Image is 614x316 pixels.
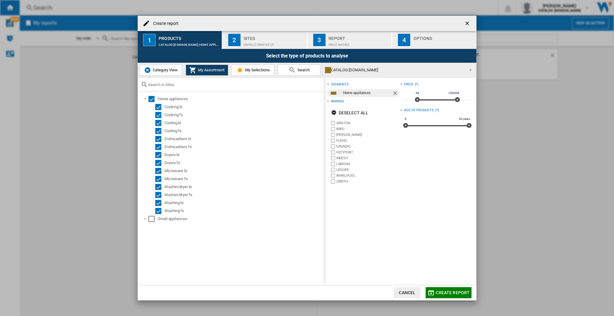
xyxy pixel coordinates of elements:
label: LAMONA [336,162,400,166]
label: LEISURE [336,168,400,172]
div: segments [331,82,349,87]
md-checkbox: Select [155,176,164,182]
div: Default profile (7) [244,40,304,46]
span: 30 years [458,117,471,121]
div: Dryers fs [164,160,323,166]
input: brand.name [331,133,335,137]
div: Options [413,34,474,40]
div: Cooking fs [164,112,323,118]
label: HOTPOINT [336,150,400,155]
div: Washing bi [164,200,323,206]
label: ARISTON [336,121,400,125]
md-checkbox: Select [155,168,164,174]
input: brand.name [331,139,335,143]
button: My Assortment [186,65,228,76]
label: [PERSON_NAME] [336,132,400,137]
div: Dishwashers bi [164,136,323,142]
div: Home appliances [158,96,323,102]
label: BEKO [336,127,400,131]
div: 4 [398,34,410,46]
div: Products [159,34,219,40]
button: Deselect all [329,107,370,118]
span: Create report [436,290,470,295]
md-checkbox: Select [148,216,158,222]
input: brand.name [331,162,335,166]
div: CATALOG [DOMAIN_NAME] [325,66,464,74]
md-checkbox: Select [155,112,164,118]
div: Brands [331,99,344,104]
div: Cooling fs [164,128,323,134]
label: FLAVEL [336,138,400,143]
input: brand.name [331,156,335,160]
span: Category View [151,68,178,72]
md-checkbox: Select [155,144,164,150]
label: GRUNDIG [336,144,400,149]
md-checkbox: Select [155,184,164,190]
div: 2 [228,34,240,46]
span: 0£ [415,91,420,96]
span: Search [296,68,310,72]
div: Washer/dryer bi [164,184,323,190]
button: 4 Options [392,31,476,49]
ng-md-icon: getI18NText('BUTTONS.CLOSE_DIALOG') [464,20,471,28]
md-checkbox: Select [148,96,158,102]
md-checkbox: Select [155,104,164,110]
input: brand.name [331,144,335,148]
input: brand.name [331,127,335,131]
div: Cooling bi [164,120,323,126]
button: My Selections [232,65,274,76]
md-checkbox: Select [155,192,164,198]
div: Age of products [404,108,434,113]
input: brand.name [331,168,335,172]
div: Dishwashers fs [164,144,323,150]
div: 3 [313,34,325,46]
input: Search in Sites [148,82,321,87]
input: brand.name [331,174,335,178]
button: Cancel [394,287,421,298]
img: wiser-icon-blue.png [144,66,151,74]
md-checkbox: Select [155,152,164,158]
div: Price [404,82,413,87]
span: 0 [404,117,407,121]
button: getI18NText('BUTTONS.CLOSE_DIALOG') [462,17,474,30]
button: 3 Report Price Matrix [308,31,392,49]
div: Dryers bi [164,152,323,158]
div: Washer/dryer fs [164,192,323,198]
div: Home appliances [343,89,392,97]
div: Sites [244,34,304,40]
md-checkbox: Select [155,200,164,206]
div: Microwave bi [164,168,323,174]
md-checkbox: Select [155,120,164,126]
button: Search [278,65,320,76]
span: My Assortment [196,68,224,72]
input: brand.name [331,150,335,154]
input: brand.name [331,180,335,184]
div: Washing fs [164,208,323,214]
input: brand.name [331,121,335,125]
div: Price Matrix [329,40,389,46]
span: My Selections [244,68,270,72]
md-checkbox: Select [155,160,164,166]
label: INDESIT [336,156,400,160]
button: 2 Sites Default profile (7) [223,31,307,49]
div: CATALOG [DOMAIN_NAME]:Home appliances [159,40,219,46]
span: 10000£ [447,91,460,96]
md-checkbox: Select [155,136,164,142]
button: Create report [426,287,471,298]
ng-md-icon: Remove [392,90,399,97]
button: Category View [139,65,182,76]
label: WHIRLPOOL [336,173,400,178]
md-checkbox: Select [155,208,164,214]
div: 1 [143,34,156,46]
div: Microwave fs [164,176,323,182]
label: ZENITH [336,179,400,184]
div: Deselect all [331,107,368,118]
div: Cooking bi [164,104,323,110]
div: Select the type of products to analyse [138,49,476,63]
h4: Create report [150,21,179,27]
md-checkbox: Select [155,128,164,134]
button: 1 Products CATALOG [DOMAIN_NAME]:Home appliances [138,31,222,49]
div: Report [329,34,389,40]
div: Small appliances [158,216,323,222]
